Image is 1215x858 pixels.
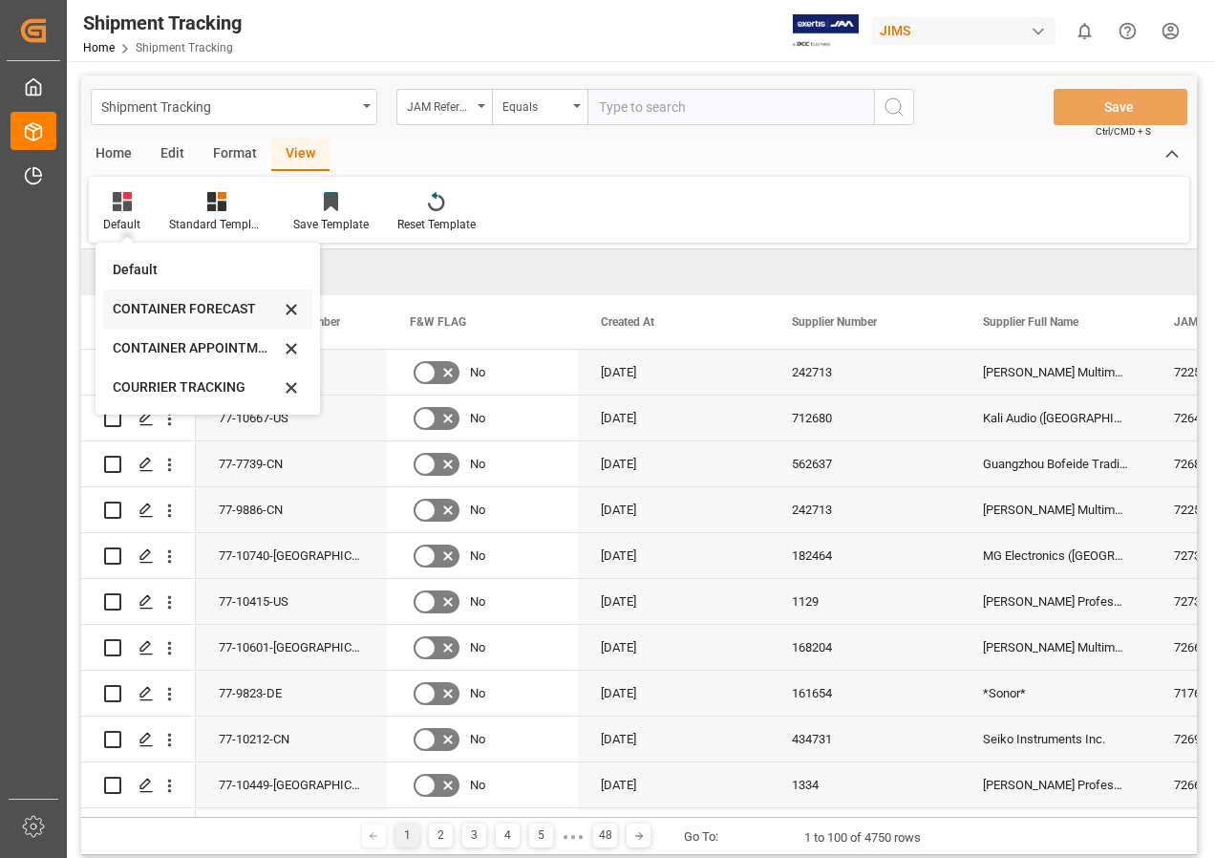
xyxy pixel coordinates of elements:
[81,717,196,762] div: Press SPACE to select this row.
[83,9,242,37] div: Shipment Tracking
[91,89,377,125] button: open menu
[83,41,115,54] a: Home
[1063,10,1106,53] button: show 0 new notifications
[769,717,960,761] div: 434731
[769,808,960,853] div: 359102
[578,762,769,807] div: [DATE]
[492,89,587,125] button: open menu
[960,579,1151,624] div: [PERSON_NAME] Professional, Inc.
[395,824,419,847] div: 1
[578,579,769,624] div: [DATE]
[496,824,520,847] div: 4
[293,216,369,233] div: Save Template
[196,441,387,486] div: 77-7739-CN
[196,762,387,807] div: 77-10449-[GEOGRAPHIC_DATA]
[470,351,485,395] span: No
[146,139,199,171] div: Edit
[960,396,1151,440] div: Kali Audio ([GEOGRAPHIC_DATA])
[563,829,584,844] div: ● ● ●
[960,762,1151,807] div: [PERSON_NAME] Professional Inc.,
[529,824,553,847] div: 5
[462,824,486,847] div: 3
[470,672,485,716] span: No
[960,625,1151,670] div: [PERSON_NAME] Multimedia
[81,396,196,441] div: Press SPACE to select this row.
[960,350,1151,395] div: [PERSON_NAME] Multimedia [GEOGRAPHIC_DATA]
[81,350,196,396] div: Press SPACE to select this row.
[793,14,859,48] img: Exertis%20JAM%20-%20Email%20Logo.jpg_1722504956.jpg
[983,315,1078,329] span: Supplier Full Name
[578,533,769,578] div: [DATE]
[396,89,492,125] button: open menu
[470,534,485,578] span: No
[113,338,280,358] div: CONTAINER APPOINTMENT
[769,487,960,532] div: 242713
[872,12,1063,49] button: JIMS
[769,533,960,578] div: 182464
[1096,124,1151,139] span: Ctrl/CMD + S
[804,828,921,847] div: 1 to 100 of 4750 rows
[470,580,485,624] span: No
[578,717,769,761] div: [DATE]
[769,396,960,440] div: 712680
[578,396,769,440] div: [DATE]
[81,579,196,625] div: Press SPACE to select this row.
[960,441,1151,486] div: Guangzhou Bofeide Trading Co
[578,808,769,853] div: [DATE]
[470,488,485,532] span: No
[113,299,280,319] div: CONTAINER FORECAST
[470,718,485,761] span: No
[587,89,874,125] input: Type to search
[769,625,960,670] div: 168204
[169,216,265,233] div: Standard Templates
[470,809,485,853] span: No
[81,671,196,717] div: Press SPACE to select this row.
[429,824,453,847] div: 2
[769,762,960,807] div: 1334
[470,397,485,440] span: No
[81,139,146,171] div: Home
[397,216,476,233] div: Reset Template
[196,625,387,670] div: 77-10601-[GEOGRAPHIC_DATA]
[769,350,960,395] div: 242713
[196,396,387,440] div: 77-10667-US
[81,625,196,671] div: Press SPACE to select this row.
[502,94,567,116] div: Equals
[81,808,196,854] div: Press SPACE to select this row.
[196,717,387,761] div: 77-10212-CN
[196,487,387,532] div: 77-9886-CN
[792,315,877,329] span: Supplier Number
[769,441,960,486] div: 562637
[593,824,617,847] div: 48
[1054,89,1187,125] button: Save
[960,533,1151,578] div: MG Electronics ([GEOGRAPHIC_DATA])
[196,533,387,578] div: 77-10740-[GEOGRAPHIC_DATA]
[578,487,769,532] div: [DATE]
[113,260,280,280] div: Default
[196,671,387,716] div: 77-9823-DE
[196,579,387,624] div: 77-10415-US
[601,315,654,329] span: Created At
[199,139,271,171] div: Format
[196,808,387,853] div: 77-10022-CN
[271,139,330,171] div: View
[960,808,1151,853] div: KHS America (Hercules)
[81,762,196,808] div: Press SPACE to select this row.
[872,17,1055,45] div: JIMS
[81,533,196,579] div: Press SPACE to select this row.
[81,487,196,533] div: Press SPACE to select this row.
[578,625,769,670] div: [DATE]
[874,89,914,125] button: search button
[113,377,280,397] div: COURRIER TRACKING
[410,315,466,329] span: F&W FLAG
[1106,10,1149,53] button: Help Center
[101,94,356,118] div: Shipment Tracking
[470,442,485,486] span: No
[960,487,1151,532] div: [PERSON_NAME] Multimedia [GEOGRAPHIC_DATA]
[769,579,960,624] div: 1129
[684,827,718,847] div: Go To:
[81,441,196,487] div: Press SPACE to select this row.
[769,671,960,716] div: 161654
[578,350,769,395] div: [DATE]
[470,763,485,807] span: No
